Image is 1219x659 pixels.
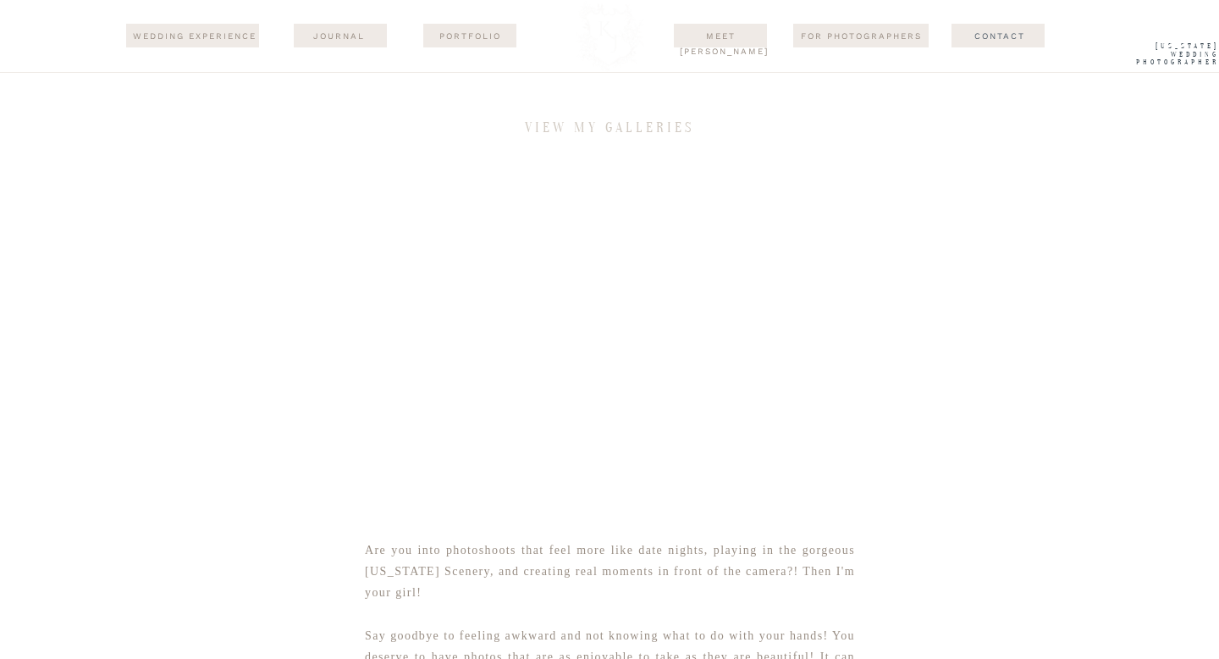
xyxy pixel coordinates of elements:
h3: view my galleries [511,120,708,138]
a: Contact [940,29,1058,42]
a: [US_STATE] WEdding Photographer [1110,42,1219,71]
a: Portfolio [429,29,511,42]
a: journal [298,29,380,42]
a: Meet [PERSON_NAME] [680,29,762,42]
a: wedding experience [130,29,258,44]
a: For Photographers [793,29,929,42]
